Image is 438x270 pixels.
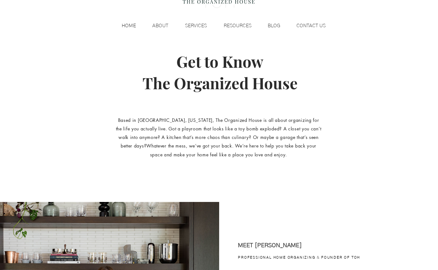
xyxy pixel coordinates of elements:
[64,51,376,94] h1: Get to Know The Organized House
[293,21,329,30] p: CONTACT US
[220,21,255,30] p: RESOURCES
[146,143,316,157] span: Whatever the mess, we’ve got your back. We’re here to help you take back your space and make your...
[109,21,329,30] nav: Site
[171,21,210,30] a: SERVICES
[283,21,329,30] a: CONTACT US
[264,21,283,30] p: BLOG
[149,21,171,30] p: ABOUT
[238,255,360,259] span: PROFESSIONAL HOME ORGANIZING & FOUNDER OF TOH
[118,21,139,30] p: HOME
[255,21,283,30] a: BLOG
[210,21,255,30] a: RESOURCES
[116,117,321,149] span: Based in [GEOGRAPHIC_DATA], [US_STATE], The Organized House is all about organizing for the life ...
[238,242,302,248] span: MEET [PERSON_NAME]
[182,21,210,30] p: SERVICES
[109,21,139,30] a: HOME
[139,21,171,30] a: ABOUT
